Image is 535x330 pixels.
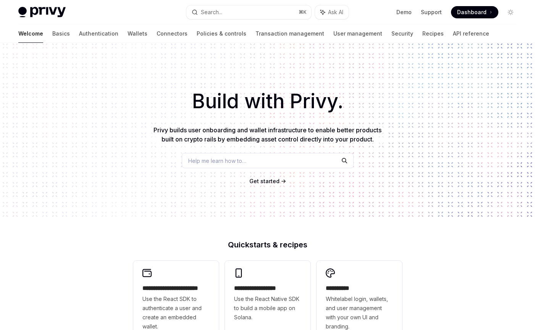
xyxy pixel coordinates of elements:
h1: Build with Privy. [12,86,523,116]
a: Recipes [422,24,444,43]
img: light logo [18,7,66,18]
a: Welcome [18,24,43,43]
button: Ask AI [315,5,349,19]
a: Security [391,24,413,43]
button: Toggle dark mode [504,6,517,18]
a: Get started [249,177,280,185]
a: Authentication [79,24,118,43]
a: Dashboard [451,6,498,18]
span: Privy builds user onboarding and wallet infrastructure to enable better products built on crypto ... [154,126,381,143]
button: Search...⌘K [186,5,311,19]
span: Help me learn how to… [188,157,246,165]
span: ⌘ K [299,9,307,15]
a: User management [333,24,382,43]
div: Search... [201,8,222,17]
a: Support [421,8,442,16]
span: Get started [249,178,280,184]
a: Demo [396,8,412,16]
a: Transaction management [255,24,324,43]
a: Connectors [157,24,187,43]
a: API reference [453,24,489,43]
h2: Quickstarts & recipes [133,241,402,249]
a: Wallets [128,24,147,43]
span: Dashboard [457,8,487,16]
span: Use the React Native SDK to build a mobile app on Solana. [234,294,301,322]
span: Ask AI [328,8,343,16]
a: Basics [52,24,70,43]
a: Policies & controls [197,24,246,43]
